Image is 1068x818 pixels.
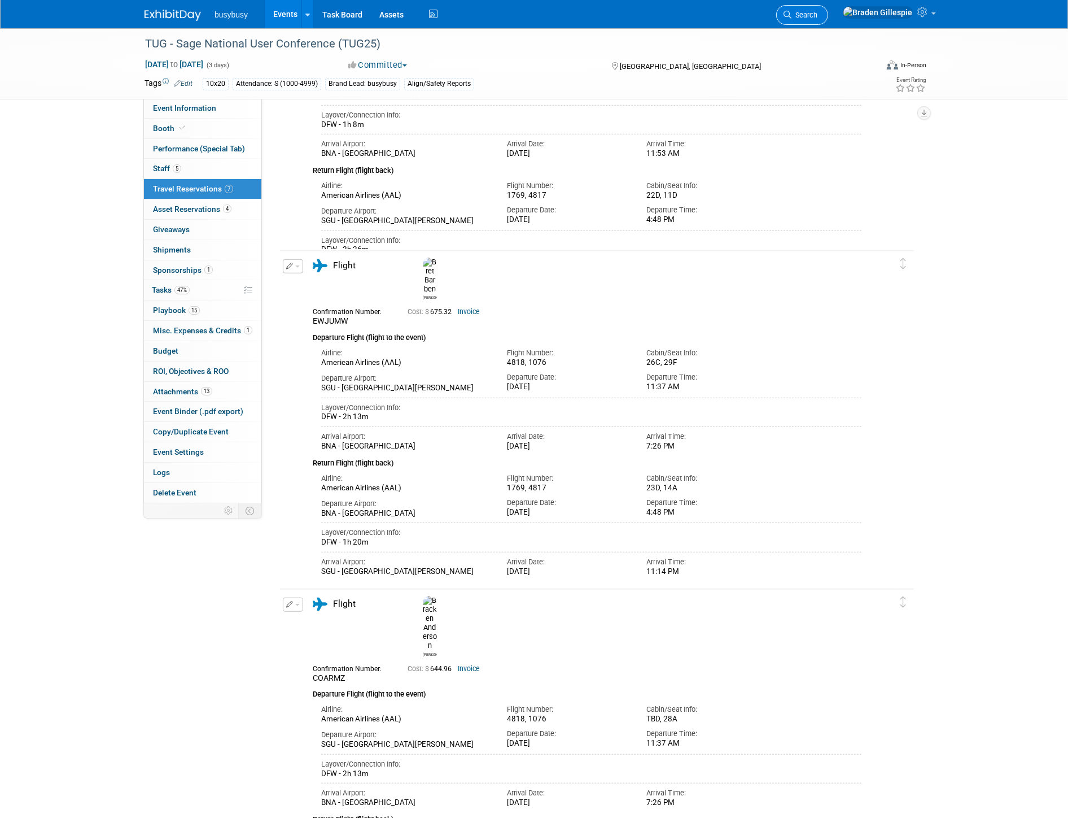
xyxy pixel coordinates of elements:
span: Tasks [152,285,190,294]
span: 4 [223,204,231,213]
div: Flight Number: [507,473,629,484]
div: Departure Airport: [321,373,490,384]
div: BNA - [GEOGRAPHIC_DATA] [321,442,490,451]
div: Arrival Time: [646,139,769,149]
div: Layover/Connection Info: [321,759,861,769]
div: Brand Lead: busybusy [325,78,400,90]
div: 7:26 PM [646,442,769,451]
span: 5 [173,164,181,173]
a: Shipments [144,240,261,260]
div: Departure Airport: [321,730,490,740]
div: Event Rating [895,77,926,83]
div: Arrival Date: [507,432,629,442]
div: TBD, 28A [646,715,769,724]
div: Cabin/Seat Info: [646,181,769,191]
div: TUG - Sage National User Conference (TUG25) [141,34,860,54]
span: Logs [153,468,170,477]
div: Departure Time: [646,205,769,215]
span: (3 days) [205,62,229,69]
span: Copy/Duplicate Event [153,427,229,436]
div: 1769, 4817 [507,191,629,201]
a: Budget [144,341,261,361]
div: Bracken Anderson [423,651,437,657]
div: 22D, 11D [646,191,769,200]
span: 47% [174,286,190,294]
div: BNA - [GEOGRAPHIC_DATA] [321,798,490,808]
a: Asset Reservations4 [144,199,261,219]
div: Departure Airport: [321,206,490,216]
div: Attendance: S (1000-4999) [233,78,321,90]
div: 1769, 4817 [507,484,629,493]
a: Booth [144,119,261,138]
div: Confirmation Number: [313,304,391,316]
div: Airline: [321,348,490,358]
div: 11:37 AM [646,382,769,392]
div: Flight Number: [507,348,629,358]
span: COARMZ [313,673,345,682]
div: Arrival Time: [646,557,769,567]
span: Search [791,11,817,19]
div: Layover/Connection Info: [321,403,861,413]
div: Airline: [321,181,490,191]
div: American Airlines (AAL) [321,358,490,368]
a: ROI, Objectives & ROO [144,362,261,381]
div: Departure Flight (flight to the event) [313,683,861,700]
div: Departure Time: [646,729,769,739]
div: DFW - 2h 13m [321,769,861,779]
span: Event Information [153,103,216,112]
i: Click and drag to move item [900,597,906,608]
a: Giveaways [144,220,261,240]
span: Sponsorships [153,266,213,275]
div: DFW - 2h 13m [321,412,861,422]
div: DFW - 2h 26m [321,245,861,255]
a: Event Information [144,98,261,118]
span: [DATE] [DATE] [145,59,204,69]
div: [DATE] [507,382,629,392]
div: Arrival Airport: [321,788,490,798]
span: Attachments [153,387,212,396]
img: Bracken Anderson [423,596,437,651]
span: Cost: $ [408,665,430,673]
div: Departure Date: [507,372,629,382]
div: Departure Time: [646,372,769,382]
div: Flight Number: [507,704,629,715]
span: Giveaways [153,225,190,234]
div: Bret Barben [423,294,437,300]
a: Attachments13 [144,382,261,402]
span: 675.32 [408,308,456,316]
span: Flight [333,599,356,609]
span: Cost: $ [408,308,430,316]
span: 7 [225,185,233,193]
div: [DATE] [507,739,629,749]
span: ROI, Objectives & ROO [153,367,229,376]
a: Delete Event [144,483,261,503]
td: Toggle Event Tabs [239,503,262,518]
a: Invoice [458,665,480,673]
div: [DATE] [507,567,629,577]
span: Event Binder (.pdf export) [153,407,243,416]
span: Event Settings [153,447,204,456]
div: DFW - 1h 20m [321,538,861,547]
div: Notes: [313,585,861,595]
div: Arrival Airport: [321,432,490,442]
div: In-Person [900,61,926,69]
div: Confirmation Number: [313,662,391,673]
span: 13 [201,387,212,395]
div: DFW - 1h 8m [321,120,861,130]
span: Budget [153,346,178,355]
div: Layover/Connection Info: [321,528,861,538]
a: Search [776,5,828,25]
div: Layover/Connection Info: [321,236,861,246]
div: Align/Safety Reports [404,78,474,90]
div: 7:26 PM [646,798,769,808]
div: Arrival Airport: [321,139,490,149]
div: Bracken Anderson [420,596,440,657]
div: Airline: [321,704,490,715]
div: Arrival Date: [507,139,629,149]
div: Arrival Date: [507,557,629,567]
div: Arrival Time: [646,788,769,798]
span: Asset Reservations [153,204,231,214]
a: Travel Reservations7 [144,179,261,199]
a: Edit [174,80,192,88]
a: Logs [144,463,261,482]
